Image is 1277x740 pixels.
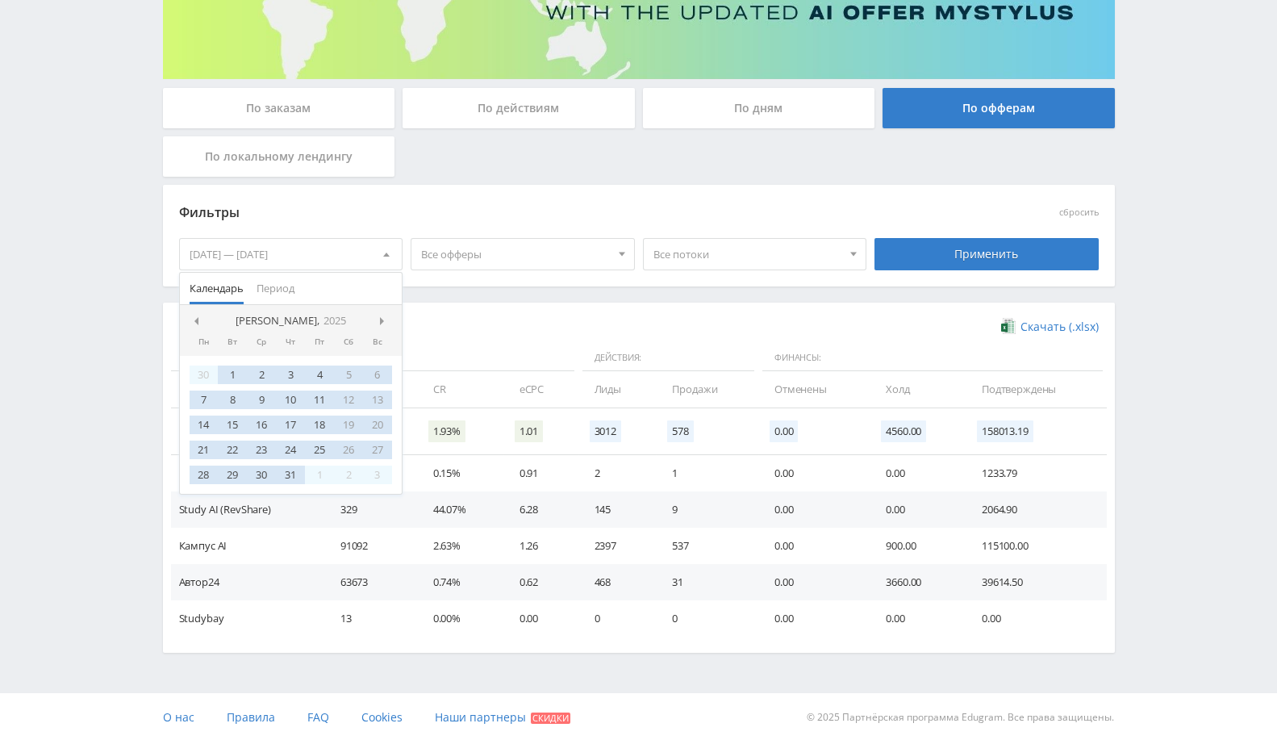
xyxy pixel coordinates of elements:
td: 0.00 [870,600,966,637]
div: 30 [190,366,219,384]
div: 29 [218,466,247,484]
span: О нас [163,709,194,725]
div: 4 [305,366,334,384]
div: 15 [218,416,247,434]
div: Применить [874,238,1099,270]
td: 468 [578,564,657,600]
span: FAQ [307,709,329,725]
td: 39614.50 [966,564,1107,600]
td: 31 [656,564,758,600]
td: Отменены [758,371,870,408]
td: 145 [578,491,657,528]
span: 1.93% [428,420,465,442]
a: Скачать (.xlsx) [1001,319,1098,335]
td: Studybay [171,600,324,637]
td: 900.00 [870,528,966,564]
td: 13 [324,600,417,637]
td: Итого: [171,408,324,455]
td: 2.63% [417,528,503,564]
div: 25 [305,441,334,459]
button: Период [250,273,301,304]
div: 14 [190,416,219,434]
div: Сб [334,337,363,347]
td: Кампус AI [171,528,324,564]
td: 329 [324,491,417,528]
div: Фильтры [179,201,867,225]
span: 1.01 [515,420,543,442]
td: Автор24 [171,564,324,600]
td: 0 [656,600,758,637]
div: 9 [247,391,276,409]
td: 537 [656,528,758,564]
div: 13 [363,391,392,409]
div: По локальному лендингу [163,136,395,177]
div: 3 [363,466,392,484]
div: Чт [276,337,305,347]
td: 0.15% [417,455,503,491]
td: 0.74% [417,564,503,600]
div: По дням [643,88,875,128]
td: 63673 [324,564,417,600]
span: Наши партнеры [435,709,526,725]
div: [DATE] — [DATE] [180,239,403,270]
div: 8 [218,391,247,409]
td: 6.28 [503,491,578,528]
div: 12 [334,391,363,409]
td: 0.00 [870,455,966,491]
div: Пн [190,337,219,347]
div: Пт [305,337,334,347]
div: Вс [363,337,392,347]
span: 3012 [590,420,621,442]
div: 2 [247,366,276,384]
div: Вт [218,337,247,347]
td: 3660.00 [870,564,966,600]
div: 23 [247,441,276,459]
td: 0.00 [758,564,870,600]
span: Данные: [171,345,574,372]
span: Cookies [361,709,403,725]
td: eCPC [503,371,578,408]
img: xlsx [1001,318,1015,334]
span: 158013.19 [977,420,1033,442]
div: 28 [190,466,219,484]
button: сбросить [1059,207,1099,218]
div: 20 [363,416,392,434]
td: 0 [578,600,657,637]
td: Study AI (RevShare) [171,491,324,528]
div: 17 [276,416,305,434]
td: Лиды [578,371,657,408]
td: 0.00 [758,600,870,637]
td: 0.00 [966,600,1107,637]
span: Период [257,273,294,304]
div: 24 [276,441,305,459]
div: 18 [305,416,334,434]
td: 0.00 [503,600,578,637]
div: 21 [190,441,219,459]
span: Действия: [582,345,754,372]
div: По действиям [403,88,635,128]
td: 0.00% [417,600,503,637]
span: Календарь [190,273,244,304]
td: 0.62 [503,564,578,600]
div: 16 [247,416,276,434]
span: 578 [667,420,694,442]
td: 0.00 [758,528,870,564]
td: 91092 [324,528,417,564]
div: 5 [334,366,363,384]
span: Скачать (.xlsx) [1020,320,1099,333]
td: Продажи [656,371,758,408]
span: 4560.00 [881,420,926,442]
div: 1 [218,366,247,384]
span: Скидки [531,713,570,724]
td: MyStylus [171,455,324,491]
div: 3 [276,366,305,384]
div: Ср [247,337,276,347]
span: 0.00 [770,420,798,442]
span: Правила [227,709,275,725]
td: 0.00 [758,491,870,528]
td: 9 [656,491,758,528]
td: 2 [578,455,657,491]
span: Финансы: [762,345,1102,372]
span: Все офферы [421,239,610,270]
i: 2025 [323,315,346,327]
